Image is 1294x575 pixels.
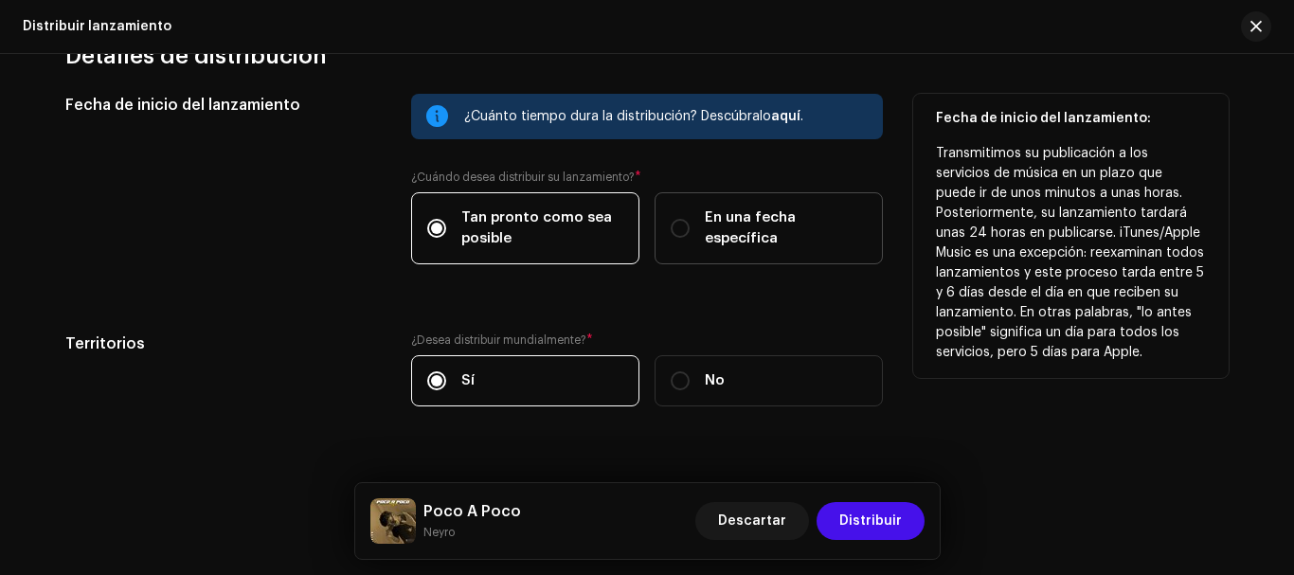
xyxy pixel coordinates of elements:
[718,502,786,540] span: Descartar
[23,19,171,34] div: Distribuir lanzamiento
[839,502,902,540] span: Distribuir
[65,94,381,117] h5: Fecha de inicio del lanzamiento
[461,370,475,391] span: Sí
[65,41,1229,71] h3: Detalles de distribución
[695,502,809,540] button: Descartar
[464,105,868,128] div: ¿Cuánto tiempo dura la distribución? Descúbralo .
[423,523,521,542] small: Poco A Poco
[705,370,725,391] span: No
[817,502,925,540] button: Distribuir
[411,170,883,185] label: ¿Cuándo desea distribuir su lanzamiento?
[370,498,416,544] img: 99076ccd-de52-457a-a91c-3097a24eee90
[705,207,867,249] span: En una fecha específica
[936,109,1206,129] p: Fecha de inicio del lanzamiento:
[423,500,521,523] h5: Poco A Poco
[461,207,623,249] span: Tan pronto como sea posible
[771,110,800,123] span: aquí
[936,144,1206,363] p: Transmitimos su publicación a los servicios de música en un plazo que puede ir de unos minutos a ...
[65,332,381,355] h5: Territorios
[411,332,883,348] label: ¿Desea distribuir mundialmente?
